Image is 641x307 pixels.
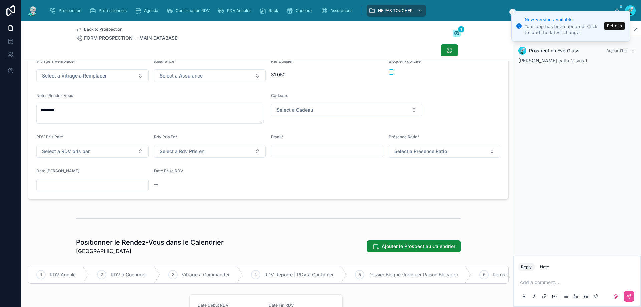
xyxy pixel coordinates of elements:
[529,47,580,54] span: Prospection EverGlass
[271,71,383,78] span: 31 050
[525,16,602,23] div: New version available
[76,35,133,41] a: FORM PROSPECTION
[330,8,352,13] span: Assurances
[264,271,334,278] span: RDV Reporté | RDV à Confirmer
[540,264,549,270] div: Note
[36,59,77,64] span: Vitrage à Remplacer*
[389,134,419,139] span: Présence Ratio*
[154,134,177,139] span: Rdv Pris En*
[27,5,39,16] img: App logo
[378,8,413,13] span: NE PAS TOUCHER
[525,24,602,36] div: Your app has been updated. Click to load the latest changes
[154,145,266,158] button: Select Button
[160,148,204,155] span: Select a Rdv Pris en
[47,5,86,17] a: Prospection
[389,145,501,158] button: Select Button
[458,26,464,33] span: 1
[50,271,76,278] span: RDV Annulé
[59,8,81,13] span: Prospection
[84,35,133,41] span: FORM PROSPECTION
[111,271,147,278] span: RDV à Confirmer
[453,30,461,38] button: 1
[176,8,210,13] span: Confirmation RDV
[160,72,203,79] span: Select a Assurance
[227,8,251,13] span: RDV Annulés
[216,5,256,17] a: RDV Annulés
[76,238,224,247] h1: Positionner le Rendez-Vous dans le Calendrier
[382,243,455,250] span: Ajouter le Prospect au Calendrier
[359,272,361,277] span: 5
[133,5,163,17] a: Agenda
[604,22,625,30] button: Refresh
[606,48,628,53] span: Aujourd’hui
[518,58,587,63] span: [PERSON_NAME] call x 2 sms 1
[394,148,447,155] span: Select a Présence Ratio
[99,8,127,13] span: Professionnels
[367,5,426,17] a: NE PAS TOUCHER
[84,27,122,32] span: Back to Prospection
[277,107,313,113] span: Select a Cadeau
[182,271,230,278] span: Vitrage à Commander
[36,145,149,158] button: Select Button
[483,272,485,277] span: 6
[42,72,107,79] span: Select a Vitrage à Remplacer
[368,271,458,278] span: Dossier Bloqué (Indiquer Raison Blocage)
[87,5,131,17] a: Professionnels
[36,168,79,173] span: Date [PERSON_NAME]
[154,59,176,64] span: Assurance*
[172,272,174,277] span: 3
[42,148,90,155] span: Select a RDV pris par
[36,134,63,139] span: RDV Pris Par*
[296,8,313,13] span: Cadeaux
[271,104,422,116] button: Select Button
[493,271,522,278] span: Refus de PEC
[367,240,461,252] button: Ajouter le Prospect au Calendrier
[269,8,278,13] span: Rack
[509,9,516,15] button: Close toast
[76,27,122,32] a: Back to Prospection
[36,69,149,82] button: Select Button
[144,8,158,13] span: Agenda
[271,93,288,98] span: Cadeaux
[101,272,103,277] span: 2
[154,69,266,82] button: Select Button
[44,3,614,18] div: scrollable content
[284,5,317,17] a: Cadeaux
[254,272,257,277] span: 4
[257,5,283,17] a: Rack
[154,181,158,188] span: --
[76,247,224,255] span: [GEOGRAPHIC_DATA]
[319,5,357,17] a: Assurances
[537,263,552,271] button: Note
[271,134,283,139] span: Email*
[154,168,183,173] span: Date Prise RDV
[139,35,177,41] a: MAIN DATABASE
[164,5,214,17] a: Confirmation RDV
[271,59,293,64] span: Ref Dossier
[518,263,535,271] button: Reply
[40,272,42,277] span: 1
[36,93,73,98] span: Notes Rendez Vous
[389,59,421,64] span: Bloquer Publicité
